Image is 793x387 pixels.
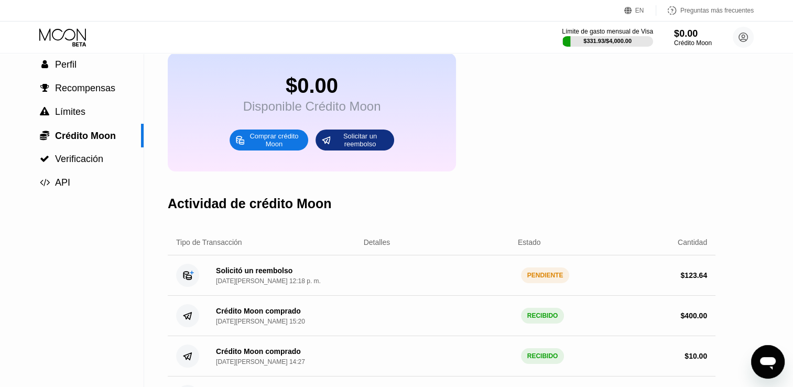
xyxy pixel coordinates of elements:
span:  [40,178,50,187]
span:  [40,107,49,116]
div:  [39,83,50,93]
iframe: Botón para iniciar la ventana de mensajería [751,345,785,379]
div: Preguntas más frecuentes [656,5,754,16]
div:  [39,178,50,187]
font: 123.64 [685,271,707,279]
div:  [39,107,50,116]
div: Comprar crédito Moon [245,132,303,148]
font: 400.00 [685,311,707,320]
div: RECIBIDO [521,348,564,364]
div: $ [685,352,707,360]
div: $ [680,271,707,279]
div: $ [680,311,707,320]
span: Verificación [55,154,103,164]
div:  [39,60,50,69]
span:  [40,154,49,164]
div: $0.00Crédito Moon [674,28,712,47]
div: EN [624,5,656,16]
div: [DATE][PERSON_NAME] 14:27 [216,358,305,365]
div: Crédito Moon comprado [216,307,301,315]
div: PENDIENTE [521,267,570,283]
span: Límites [55,106,85,117]
span: Crédito Moon [55,131,116,141]
div: EN [635,7,644,14]
div: Cantidad [678,238,707,246]
span: Recompensas [55,83,115,93]
div: Comprar crédito Moon [230,130,308,150]
div: Estado [518,238,541,246]
span:  [41,60,48,69]
div: Disponible Crédito Moon [243,99,381,114]
div: $0.00 [243,74,381,98]
div:  [39,130,50,141]
span: API [55,177,70,188]
div: $331.93 / $4,000.00 [583,38,632,44]
div: Tipo de Transacción [176,238,242,246]
span: Perfil [55,59,77,70]
div: Límite de gasto mensual de Visa [562,28,653,35]
div: [DATE][PERSON_NAME] 12:18 p. m. [216,277,321,285]
div: Detalles [364,238,390,246]
div: Actividad de crédito Moon [168,196,332,211]
span:  [40,130,49,141]
div: RECIBIDO [521,308,564,324]
div: Límite de gasto mensual de Visa$331.93/$4,000.00 [562,28,653,47]
div: Solicitar un reembolso [331,132,389,148]
div: Crédito Moon [674,39,712,47]
div: Preguntas más frecuentes [680,7,754,14]
div: Solicitar un reembolso [316,130,394,150]
div: $0.00 [674,28,712,39]
div: Solicitó un reembolso [216,266,292,275]
font: 10.00 [689,352,707,360]
span:  [40,83,49,93]
div: Crédito Moon comprado [216,347,301,356]
div: [DATE][PERSON_NAME] 15:20 [216,318,305,325]
div:  [39,154,50,164]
